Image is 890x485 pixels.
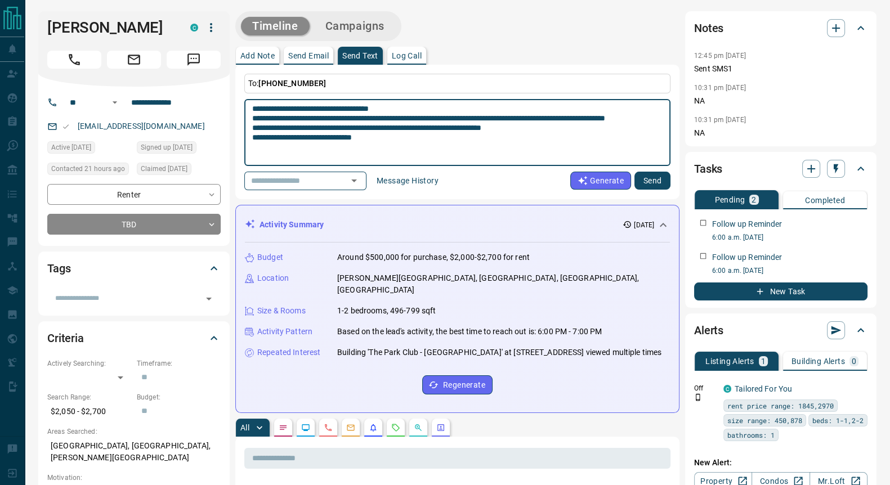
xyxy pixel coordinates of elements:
svg: Calls [324,423,333,432]
div: Tasks [694,155,867,182]
p: 6:00 a.m. [DATE] [712,232,867,242]
p: Send Email [288,52,329,60]
span: size range: 450,878 [727,415,802,426]
span: Email [107,51,161,69]
div: Notes [694,15,867,42]
p: 0 [852,357,856,365]
svg: Listing Alerts [369,423,378,432]
div: Alerts [694,317,867,344]
p: Areas Searched: [47,426,221,437]
button: Open [108,96,122,109]
span: Call [47,51,101,69]
p: Around $500,000 for purchase, $2,000-$2,700 for rent [337,252,530,263]
div: Renter [47,184,221,205]
span: [PHONE_NUMBER] [258,79,326,88]
p: Follow up Reminder [712,252,782,263]
div: Criteria [47,325,221,352]
p: Motivation: [47,473,221,483]
p: 6:00 a.m. [DATE] [712,266,867,276]
p: 10:31 pm [DATE] [694,84,746,92]
p: All [240,424,249,432]
p: NA [694,95,867,107]
p: Sent SMS1 [694,63,867,75]
p: 1-2 bedrooms, 496-799 sqft [337,305,436,317]
p: [GEOGRAPHIC_DATA], [GEOGRAPHIC_DATA], [PERSON_NAME][GEOGRAPHIC_DATA] [47,437,221,467]
div: TBD [47,214,221,235]
div: Tue Oct 14 2025 [47,163,131,178]
svg: Lead Browsing Activity [301,423,310,432]
span: Message [167,51,221,69]
span: Active [DATE] [51,142,91,153]
span: beds: 1-1,2-2 [812,415,864,426]
span: rent price range: 1845,2970 [727,400,834,411]
span: Signed up [DATE] [141,142,193,153]
div: Tags [47,255,221,282]
h2: Tasks [694,160,722,178]
p: Listing Alerts [705,357,754,365]
p: 12:45 pm [DATE] [694,52,746,60]
svg: Email Valid [62,123,70,131]
svg: Requests [391,423,400,432]
p: Activity Summary [260,219,324,231]
svg: Emails [346,423,355,432]
h2: Criteria [47,329,84,347]
h2: Tags [47,259,70,277]
button: Campaigns [314,17,396,35]
button: Timeline [241,17,310,35]
div: Mon Oct 13 2025 [137,141,221,157]
a: Tailored For You [735,384,792,393]
p: Building Alerts [791,357,845,365]
p: Size & Rooms [257,305,306,317]
p: Repeated Interest [257,347,320,358]
p: To: [244,74,670,93]
div: Mon Oct 13 2025 [137,163,221,178]
svg: Notes [279,423,288,432]
p: Budget [257,252,283,263]
h2: Notes [694,19,723,37]
div: Activity Summary[DATE] [245,214,670,235]
p: Actively Searching: [47,358,131,369]
p: Location [257,272,289,284]
p: Send Text [342,52,378,60]
p: Follow up Reminder [712,218,782,230]
p: Based on the lead's activity, the best time to reach out is: 6:00 PM - 7:00 PM [337,326,602,338]
p: 1 [761,357,766,365]
p: Activity Pattern [257,326,312,338]
div: condos.ca [723,385,731,393]
p: [DATE] [634,220,654,230]
p: Add Note [240,52,275,60]
h1: [PERSON_NAME] [47,19,173,37]
button: Generate [570,172,631,190]
svg: Push Notification Only [694,393,702,401]
h2: Alerts [694,321,723,339]
p: 10:31 pm [DATE] [694,116,746,124]
p: Budget: [137,392,221,402]
p: New Alert: [694,457,867,469]
p: Log Call [392,52,422,60]
p: Search Range: [47,392,131,402]
span: bathrooms: 1 [727,429,775,441]
p: NA [694,127,867,139]
button: Message History [370,172,445,190]
div: Mon Oct 13 2025 [47,141,131,157]
button: Send [634,172,670,190]
p: Pending [714,196,745,204]
svg: Agent Actions [436,423,445,432]
span: Claimed [DATE] [141,163,187,174]
p: 2 [752,196,756,204]
p: $2,050 - $2,700 [47,402,131,421]
p: Completed [805,196,845,204]
button: Open [346,173,362,188]
button: Regenerate [422,375,493,394]
button: Open [201,291,217,307]
svg: Opportunities [414,423,423,432]
p: [PERSON_NAME][GEOGRAPHIC_DATA], [GEOGRAPHIC_DATA], [GEOGRAPHIC_DATA], [GEOGRAPHIC_DATA] [337,272,670,296]
p: Timeframe: [137,358,221,369]
button: New Task [694,282,867,300]
div: condos.ca [190,24,198,32]
span: Contacted 21 hours ago [51,163,125,174]
p: Off [694,383,717,393]
a: [EMAIL_ADDRESS][DOMAIN_NAME] [78,122,205,131]
p: Building 'The Park Club - [GEOGRAPHIC_DATA]' at [STREET_ADDRESS] viewed multiple times [337,347,661,358]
